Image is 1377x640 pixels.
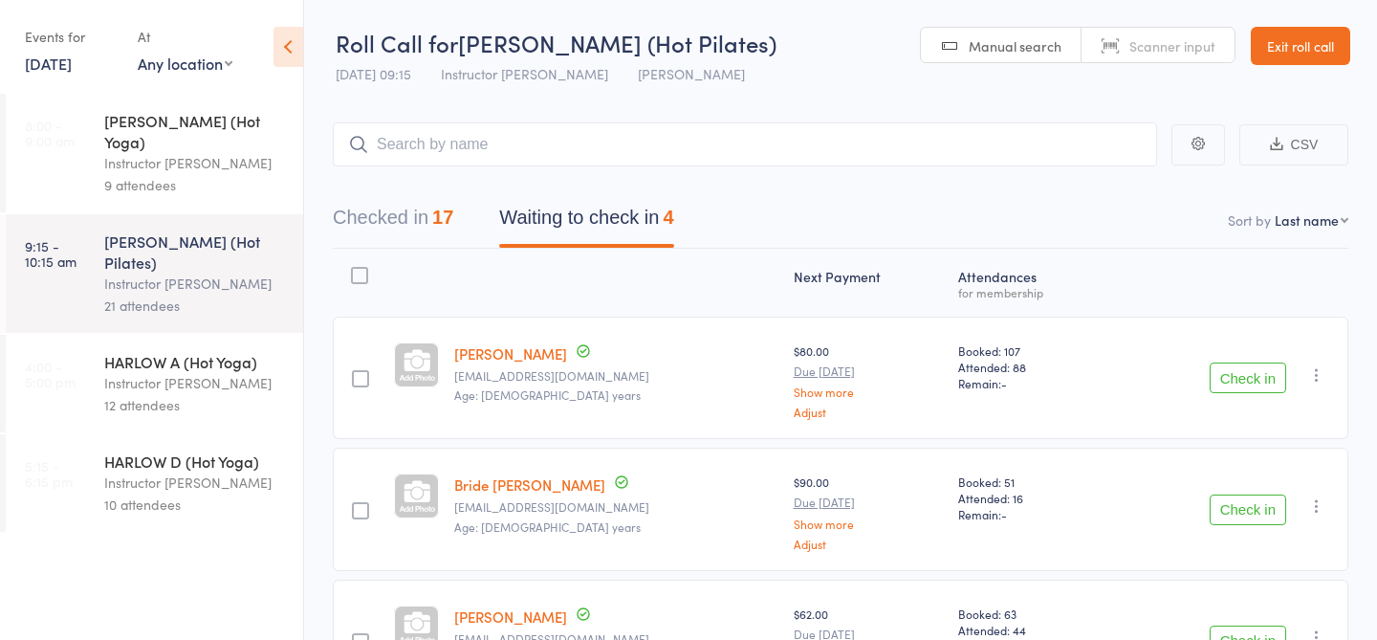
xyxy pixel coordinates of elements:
[786,257,951,308] div: Next Payment
[104,231,287,273] div: [PERSON_NAME] (Hot Pilates)
[104,152,287,174] div: Instructor [PERSON_NAME]
[454,607,567,627] a: [PERSON_NAME]
[104,394,287,416] div: 12 attendees
[794,496,943,509] small: Due [DATE]
[336,64,411,83] span: [DATE] 09:15
[1001,506,1007,522] span: -
[25,238,76,269] time: 9:15 - 10:15 am
[794,386,943,398] a: Show more
[958,490,1104,506] span: Attended: 16
[1275,210,1339,230] div: Last name
[104,451,287,472] div: HARLOW D (Hot Yoga)
[454,386,641,403] span: Age: [DEMOGRAPHIC_DATA] years
[1210,363,1286,393] button: Check in
[454,519,641,535] span: Age: [DEMOGRAPHIC_DATA] years
[454,343,567,364] a: [PERSON_NAME]
[333,197,453,248] button: Checked in17
[454,369,777,383] small: denggure@gmail.com
[499,197,673,248] button: Waiting to check in4
[104,351,287,372] div: HARLOW A (Hot Yoga)
[1251,27,1350,65] a: Exit roll call
[104,174,287,196] div: 9 attendees
[958,286,1104,298] div: for membership
[6,94,303,212] a: 8:00 -9:00 am[PERSON_NAME] (Hot Yoga)Instructor [PERSON_NAME]9 attendees
[458,27,776,58] span: [PERSON_NAME] (Hot Pilates)
[958,375,1104,391] span: Remain:
[104,110,287,152] div: [PERSON_NAME] (Hot Yoga)
[432,207,453,228] div: 17
[958,506,1104,522] span: Remain:
[1228,210,1271,230] label: Sort by
[104,494,287,516] div: 10 attendees
[958,342,1104,359] span: Booked: 107
[25,53,72,74] a: [DATE]
[6,335,303,432] a: 4:00 -5:00 pmHARLOW A (Hot Yoga)Instructor [PERSON_NAME]12 attendees
[958,606,1104,622] span: Booked: 63
[1129,36,1215,55] span: Scanner input
[663,207,673,228] div: 4
[794,518,943,530] a: Show more
[958,359,1104,375] span: Attended: 88
[454,500,777,514] small: Bridekh12@outlook.com
[25,359,76,389] time: 4:00 - 5:00 pm
[1239,124,1348,166] button: CSV
[6,214,303,333] a: 9:15 -10:15 am[PERSON_NAME] (Hot Pilates)Instructor [PERSON_NAME]21 attendees
[138,53,232,74] div: Any location
[336,27,458,58] span: Roll Call for
[951,257,1112,308] div: Atten­dances
[969,36,1061,55] span: Manual search
[958,474,1104,490] span: Booked: 51
[958,622,1104,638] span: Attended: 44
[794,406,943,418] a: Adjust
[104,273,287,295] div: Instructor [PERSON_NAME]
[794,474,943,549] div: $90.00
[25,458,73,489] time: 5:15 - 6:15 pm
[1210,495,1286,525] button: Check in
[104,295,287,317] div: 21 attendees
[25,21,119,53] div: Events for
[138,21,232,53] div: At
[25,118,75,148] time: 8:00 - 9:00 am
[1001,375,1007,391] span: -
[638,64,745,83] span: [PERSON_NAME]
[794,342,943,418] div: $80.00
[333,122,1157,166] input: Search by name
[454,474,605,495] a: Bride [PERSON_NAME]
[104,472,287,494] div: Instructor [PERSON_NAME]
[441,64,608,83] span: Instructor [PERSON_NAME]
[104,372,287,394] div: Instructor [PERSON_NAME]
[794,538,943,550] a: Adjust
[794,364,943,378] small: Due [DATE]
[6,434,303,532] a: 5:15 -6:15 pmHARLOW D (Hot Yoga)Instructor [PERSON_NAME]10 attendees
